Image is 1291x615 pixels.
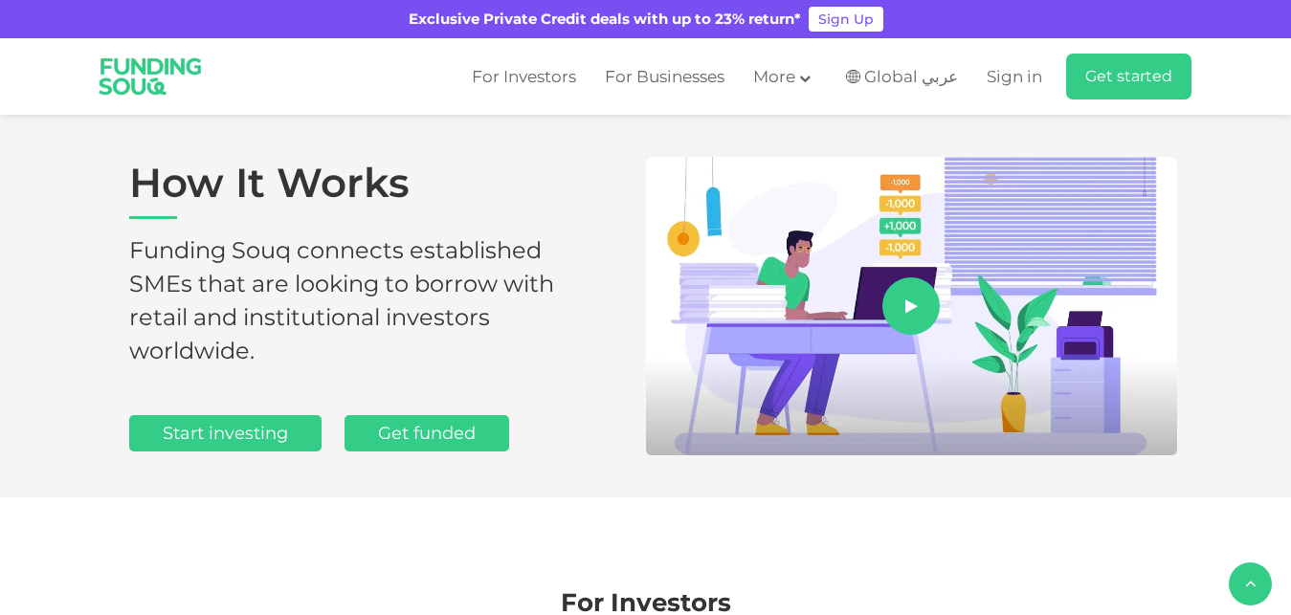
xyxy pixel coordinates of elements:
div: Exclusive Private Credit deals with up to 23% return* [409,9,801,31]
a: Get funded [345,415,509,451]
img: Aboutus [646,157,1177,455]
span: Sign in [987,67,1042,86]
img: Logo [86,42,215,111]
span: More [753,67,795,86]
img: SA Flag [846,70,860,83]
a: For Businesses [600,61,729,93]
button: back [1229,562,1272,605]
a: Sign in [982,61,1042,93]
h2: Funding Souq connects established SMEs that are looking to borrow with retail and institutional i... [129,233,608,367]
a: Start investing [129,415,322,451]
h1: How It Works [129,162,608,219]
span: Get funded [378,423,476,444]
a: Sign Up [809,7,883,32]
span: Get started [1085,67,1172,85]
a: For Investors [467,61,581,93]
span: Global عربي [864,66,958,88]
span: Start investing [163,423,288,444]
